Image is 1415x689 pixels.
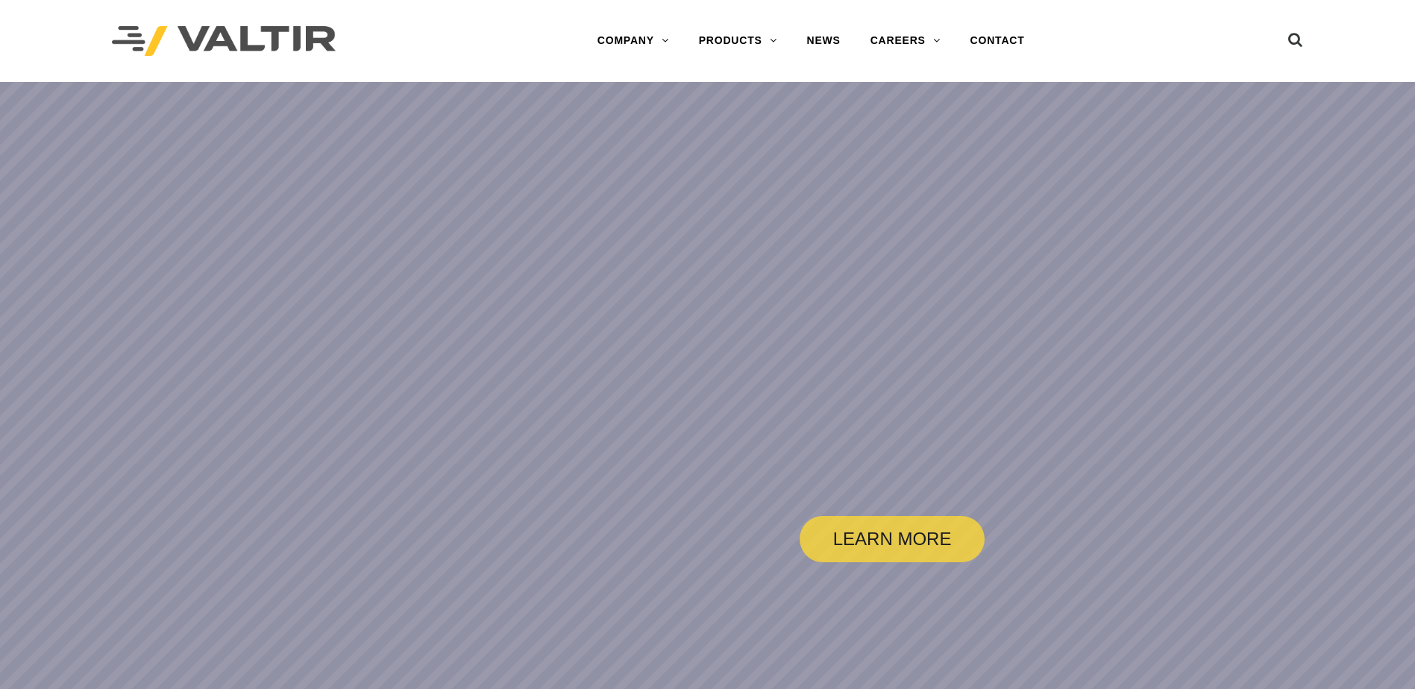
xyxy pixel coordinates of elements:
a: CAREERS [856,26,956,56]
img: Valtir [112,26,336,57]
a: LEARN MORE [800,516,985,562]
a: COMPANY [583,26,684,56]
a: PRODUCTS [684,26,792,56]
a: CONTACT [956,26,1040,56]
a: NEWS [792,26,856,56]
